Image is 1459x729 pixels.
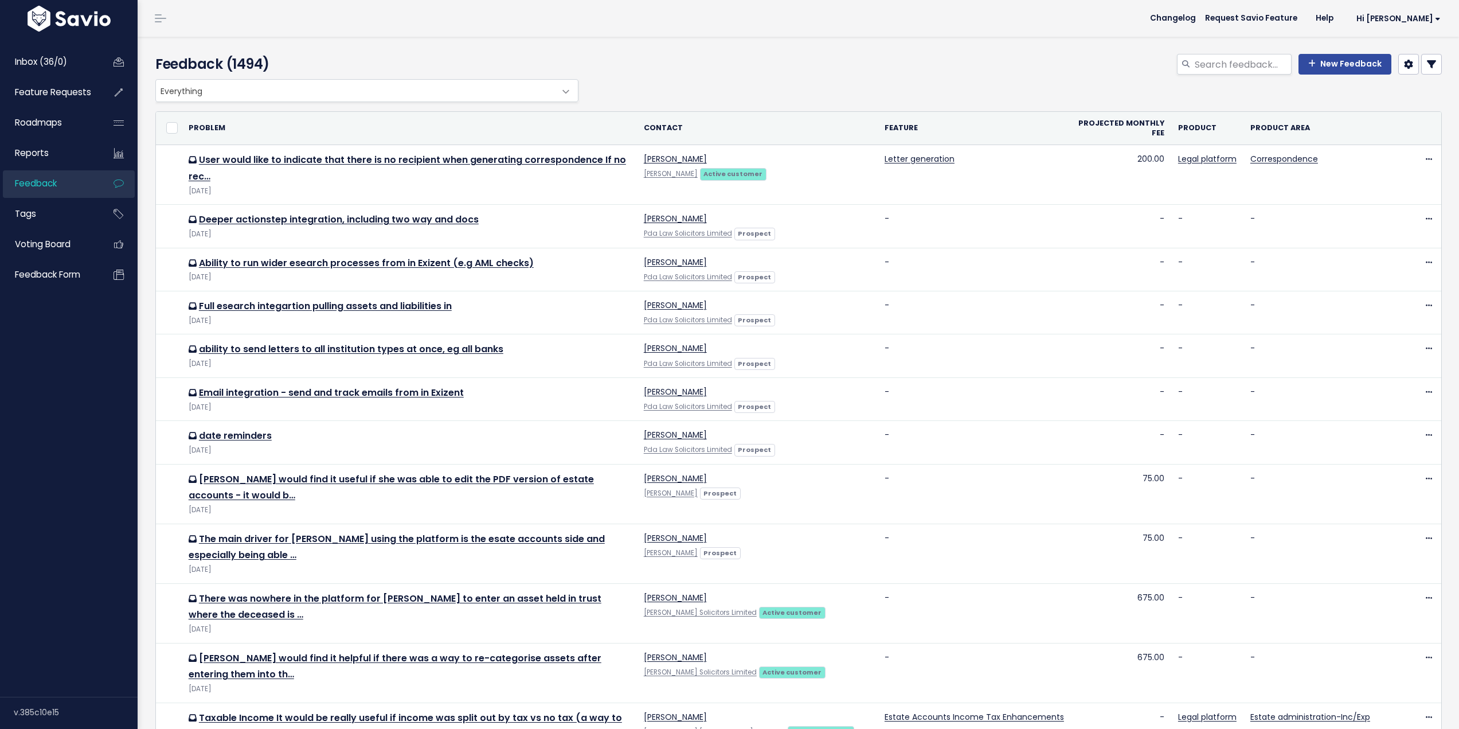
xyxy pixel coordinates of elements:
a: [PERSON_NAME] [644,548,698,558]
td: - [878,248,1071,291]
a: Feedback [3,170,95,197]
span: Voting Board [15,238,71,250]
a: Estate administration-Inc/Exp [1250,711,1370,723]
a: The main driver for [PERSON_NAME] using the platform is the esate accounts side and especially be... [189,532,605,562]
strong: Prospect [738,229,771,238]
td: - [1171,248,1243,291]
a: Prospect [700,547,741,558]
td: - [1171,205,1243,248]
td: - [1243,291,1377,334]
a: Deeper actionstep integration, including two way and docs [199,213,479,226]
td: - [1243,524,1377,583]
a: Pda Law Solicitors Limited [644,272,732,282]
td: - [1071,291,1171,334]
span: Tags [15,208,36,220]
a: Roadmaps [3,110,95,136]
td: - [1171,334,1243,377]
a: Legal platform [1178,153,1237,165]
a: [PERSON_NAME] [644,711,707,723]
td: 75.00 [1071,524,1171,583]
strong: Prospect [738,359,771,368]
td: - [878,524,1071,583]
a: [PERSON_NAME] [644,592,707,603]
a: [PERSON_NAME] [644,169,698,178]
td: - [878,421,1071,464]
a: Prospect [734,357,775,369]
td: - [1071,205,1171,248]
td: 675.00 [1071,583,1171,643]
a: [PERSON_NAME] Solicitors Limited [644,608,757,617]
div: [DATE] [189,623,630,636]
a: Prospect [734,227,775,239]
td: - [1243,334,1377,377]
td: - [878,464,1071,524]
a: Letter generation [885,153,955,165]
span: Roadmaps [15,116,62,128]
td: - [1071,248,1171,291]
td: - [1171,464,1243,524]
strong: Active customer [762,608,822,617]
span: Everything [156,80,555,102]
a: Active customer [700,167,766,179]
a: [PERSON_NAME] would find it useful if she was able to edit the PDF version of estate accounts - i... [189,473,594,502]
a: Feature Requests [3,79,95,106]
strong: Prospect [738,315,771,325]
strong: Active customer [703,169,762,178]
td: - [878,334,1071,377]
input: Search feedback... [1194,54,1292,75]
td: - [1071,421,1171,464]
a: Voting Board [3,231,95,258]
a: Pda Law Solicitors Limited [644,402,732,411]
strong: Prospect [738,402,771,411]
td: - [1243,464,1377,524]
a: Pda Law Solicitors Limited [644,359,732,368]
span: Everything [155,79,578,102]
div: [DATE] [189,564,630,576]
div: [DATE] [189,271,630,283]
span: Feedback [15,177,57,189]
td: - [1171,421,1243,464]
div: [DATE] [189,185,630,197]
td: 675.00 [1071,643,1171,703]
a: Help [1307,10,1343,27]
td: - [878,205,1071,248]
td: - [1243,421,1377,464]
td: - [1071,334,1171,377]
a: ability to send letters to all institution types at once, eg all banks [199,342,503,356]
td: 200.00 [1071,145,1171,205]
a: Feedback form [3,262,95,288]
a: Prospect [700,487,741,498]
strong: Prospect [738,272,771,282]
div: [DATE] [189,401,630,414]
div: [DATE] [189,315,630,327]
td: - [878,583,1071,643]
a: Request Savio Feature [1196,10,1307,27]
a: Prospect [734,271,775,282]
td: - [1171,377,1243,420]
a: [PERSON_NAME] [644,386,707,397]
td: - [1243,643,1377,703]
td: - [1171,524,1243,583]
span: Inbox (36/0) [15,56,67,68]
th: Problem [182,112,637,145]
td: - [1243,377,1377,420]
a: New Feedback [1298,54,1391,75]
td: - [1243,583,1377,643]
th: Product [1171,112,1243,145]
td: - [878,291,1071,334]
a: Full esearch integartion pulling assets and liabilities in [199,299,452,313]
a: Reports [3,140,95,166]
a: Pda Law Solicitors Limited [644,315,732,325]
span: Feedback form [15,268,80,280]
td: - [1071,377,1171,420]
a: date reminders [199,429,272,442]
strong: Prospect [703,489,737,498]
a: Ability to run wider esearch processes from in Exizent (e.g AML checks) [199,256,534,270]
div: [DATE] [189,683,630,695]
a: Tags [3,201,95,227]
a: [PERSON_NAME] would find it helpful if there was a way to re-categorise assets after entering the... [189,652,601,681]
a: User would like to indicate that there is no recipient when generating correspondence If no rec… [189,153,626,183]
h4: Feedback (1494) [155,54,573,75]
td: - [1171,291,1243,334]
a: [PERSON_NAME] [644,532,707,544]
